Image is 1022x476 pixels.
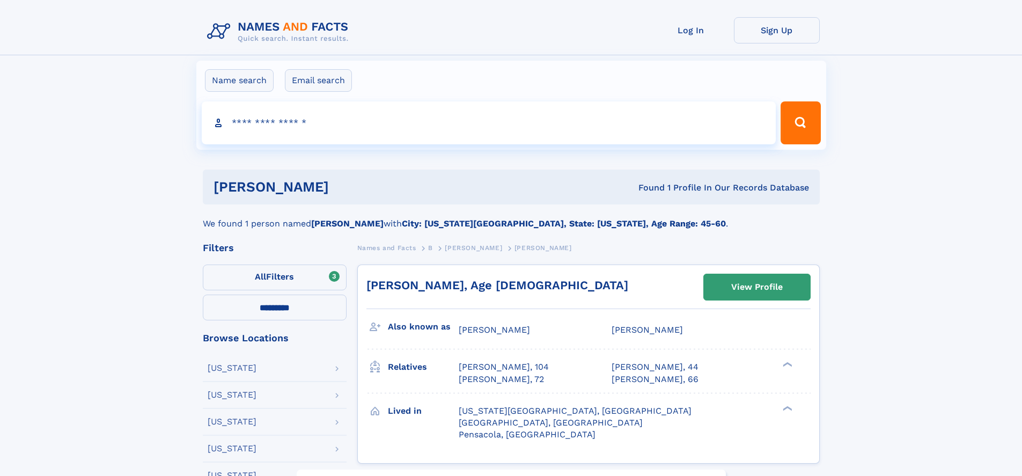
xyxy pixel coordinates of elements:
span: [PERSON_NAME] [445,244,502,252]
span: [GEOGRAPHIC_DATA], [GEOGRAPHIC_DATA] [459,418,643,428]
button: Search Button [781,101,820,144]
span: [US_STATE][GEOGRAPHIC_DATA], [GEOGRAPHIC_DATA] [459,406,692,416]
a: [PERSON_NAME], 44 [612,361,699,373]
span: All [255,272,266,282]
span: [PERSON_NAME] [612,325,683,335]
div: [US_STATE] [208,391,256,399]
label: Name search [205,69,274,92]
h3: Relatives [388,358,459,376]
div: We found 1 person named with . [203,204,820,230]
h3: Lived in [388,402,459,420]
span: B [428,244,433,252]
div: Found 1 Profile In Our Records Database [483,182,809,194]
div: [US_STATE] [208,364,256,372]
img: Logo Names and Facts [203,17,357,46]
div: ❯ [780,361,793,368]
a: [PERSON_NAME] [445,241,502,254]
a: Names and Facts [357,241,416,254]
h3: Also known as [388,318,459,336]
div: [US_STATE] [208,444,256,453]
input: search input [202,101,776,144]
div: [US_STATE] [208,418,256,426]
b: City: [US_STATE][GEOGRAPHIC_DATA], State: [US_STATE], Age Range: 45-60 [402,218,726,229]
a: [PERSON_NAME], 104 [459,361,549,373]
label: Filters [203,265,347,290]
div: View Profile [731,275,783,299]
a: View Profile [704,274,810,300]
a: [PERSON_NAME], Age [DEMOGRAPHIC_DATA] [366,279,628,292]
a: [PERSON_NAME], 66 [612,374,699,385]
span: [PERSON_NAME] [459,325,530,335]
b: [PERSON_NAME] [311,218,384,229]
span: [PERSON_NAME] [514,244,572,252]
label: Email search [285,69,352,92]
div: Filters [203,243,347,253]
h1: [PERSON_NAME] [214,180,484,194]
a: B [428,241,433,254]
span: Pensacola, [GEOGRAPHIC_DATA] [459,429,595,440]
div: Browse Locations [203,333,347,343]
a: Sign Up [734,17,820,43]
div: ❯ [780,405,793,412]
a: Log In [648,17,734,43]
a: [PERSON_NAME], 72 [459,374,544,385]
